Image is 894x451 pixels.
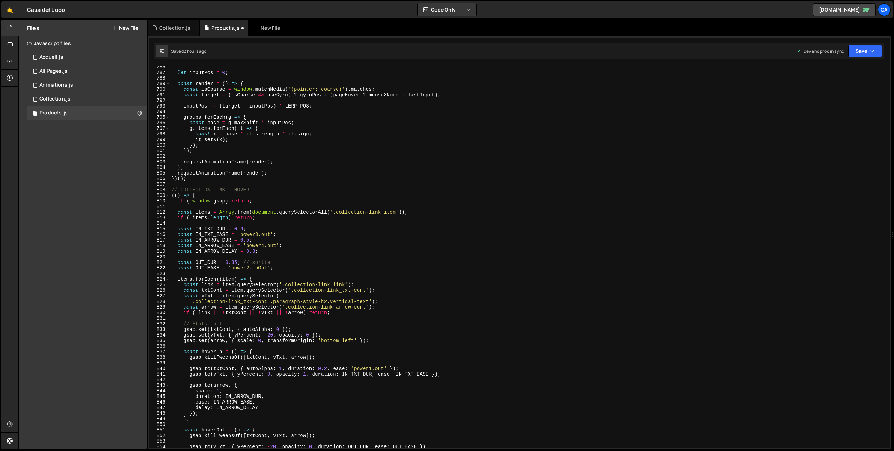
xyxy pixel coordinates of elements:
div: 813 [149,215,170,221]
div: 851 [149,427,170,433]
div: 833 [149,327,170,332]
div: 841 [149,371,170,377]
div: Collection.js [39,96,71,102]
div: 809 [149,193,170,198]
div: 819 [149,249,170,254]
div: 826 [149,288,170,293]
div: All Pages.js [39,68,67,74]
div: 16791/45882.js [27,64,147,78]
div: 793 [149,103,170,109]
div: 16791/46000.js [27,78,147,92]
div: 799 [149,137,170,142]
div: 808 [149,187,170,193]
div: 821 [149,260,170,265]
div: 814 [149,221,170,226]
div: 830 [149,310,170,316]
div: 847 [149,405,170,411]
div: 16791/46116.js [27,92,147,106]
div: 16791/46302.js [27,106,147,120]
div: 816 [149,232,170,237]
div: 797 [149,126,170,131]
div: 840 [149,366,170,371]
a: [DOMAIN_NAME] [813,3,876,16]
div: Saved [171,48,207,54]
div: Casa del Loco [27,6,65,14]
div: 791 [149,92,170,98]
div: 824 [149,276,170,282]
div: 837 [149,349,170,355]
div: Animations.js [39,82,73,88]
div: 805 [149,170,170,176]
div: Dev and prod in sync [797,48,844,54]
div: Collection.js [159,24,190,31]
div: 838 [149,355,170,360]
div: 849 [149,416,170,422]
div: 848 [149,411,170,416]
div: 794 [149,109,170,114]
div: 822 [149,265,170,271]
div: 842 [149,377,170,383]
div: 800 [149,142,170,148]
div: 16791/45941.js [27,50,147,64]
div: 798 [149,131,170,137]
div: 852 [149,433,170,438]
div: 828 [149,299,170,304]
h2: Files [27,24,39,32]
div: Products.js [211,24,240,31]
div: 836 [149,343,170,349]
div: 832 [149,321,170,327]
div: 825 [149,282,170,288]
div: 839 [149,360,170,366]
div: 803 [149,159,170,165]
a: 🤙 [1,1,19,18]
button: Save [848,45,882,57]
div: 2 hours ago [184,48,207,54]
div: 795 [149,114,170,120]
div: 790 [149,87,170,92]
div: 802 [149,154,170,159]
div: 817 [149,237,170,243]
div: 812 [149,209,170,215]
div: 844 [149,388,170,394]
div: 806 [149,176,170,182]
div: 820 [149,254,170,260]
div: 835 [149,338,170,343]
a: Ca [878,3,891,16]
span: 1 [33,111,37,117]
div: 854 [149,444,170,450]
div: Products.js [39,110,68,116]
div: 788 [149,75,170,81]
button: New File [112,25,138,31]
div: 786 [149,64,170,70]
div: 789 [149,81,170,87]
div: 815 [149,226,170,232]
div: Accueil.js [39,54,63,60]
div: New File [254,24,283,31]
div: 827 [149,293,170,299]
div: 818 [149,243,170,249]
div: 804 [149,165,170,170]
div: 796 [149,120,170,126]
div: 846 [149,399,170,405]
div: 810 [149,198,170,204]
div: 811 [149,204,170,209]
div: Javascript files [19,36,147,50]
div: 823 [149,271,170,276]
div: 850 [149,422,170,427]
div: 787 [149,70,170,75]
button: Code Only [418,3,476,16]
div: 829 [149,304,170,310]
div: 843 [149,383,170,388]
div: 792 [149,98,170,103]
div: 801 [149,148,170,154]
div: 853 [149,438,170,444]
div: 831 [149,316,170,321]
div: 845 [149,394,170,399]
div: 807 [149,182,170,187]
div: 834 [149,332,170,338]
